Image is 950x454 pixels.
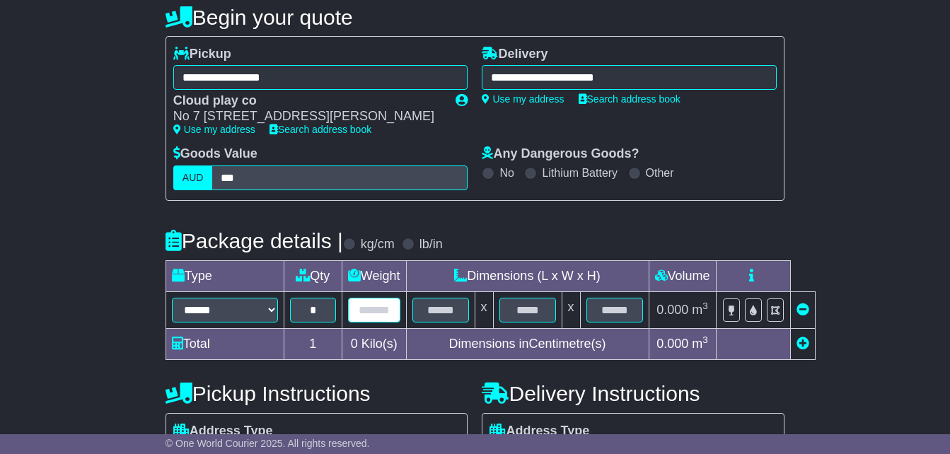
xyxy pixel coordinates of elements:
[656,337,688,351] span: 0.000
[702,334,708,345] sup: 3
[284,328,342,359] td: 1
[656,303,688,317] span: 0.000
[542,166,618,180] label: Lithium Battery
[166,438,370,449] span: © One World Courier 2025. All rights reserved.
[342,260,406,291] td: Weight
[490,424,589,439] label: Address Type
[406,328,649,359] td: Dimensions in Centimetre(s)
[692,337,708,351] span: m
[173,424,273,439] label: Address Type
[173,47,231,62] label: Pickup
[692,303,708,317] span: m
[482,47,548,62] label: Delivery
[270,124,371,135] a: Search address book
[579,93,680,105] a: Search address book
[166,6,784,29] h4: Begin your quote
[361,237,395,252] label: kg/cm
[173,165,213,190] label: AUD
[646,166,674,180] label: Other
[173,109,442,124] div: No 7 [STREET_ADDRESS][PERSON_NAME]
[173,93,442,109] div: Cloud play co
[499,166,514,180] label: No
[482,93,564,105] a: Use my address
[482,146,639,162] label: Any Dangerous Goods?
[419,237,443,252] label: lb/in
[482,382,784,405] h4: Delivery Instructions
[797,303,809,317] a: Remove this item
[649,260,716,291] td: Volume
[475,291,493,328] td: x
[166,260,284,291] td: Type
[351,337,358,351] span: 0
[166,328,284,359] td: Total
[562,291,580,328] td: x
[406,260,649,291] td: Dimensions (L x W x H)
[173,124,255,135] a: Use my address
[284,260,342,291] td: Qty
[166,382,468,405] h4: Pickup Instructions
[702,301,708,311] sup: 3
[166,229,343,252] h4: Package details |
[342,328,406,359] td: Kilo(s)
[173,146,257,162] label: Goods Value
[797,337,809,351] a: Add new item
